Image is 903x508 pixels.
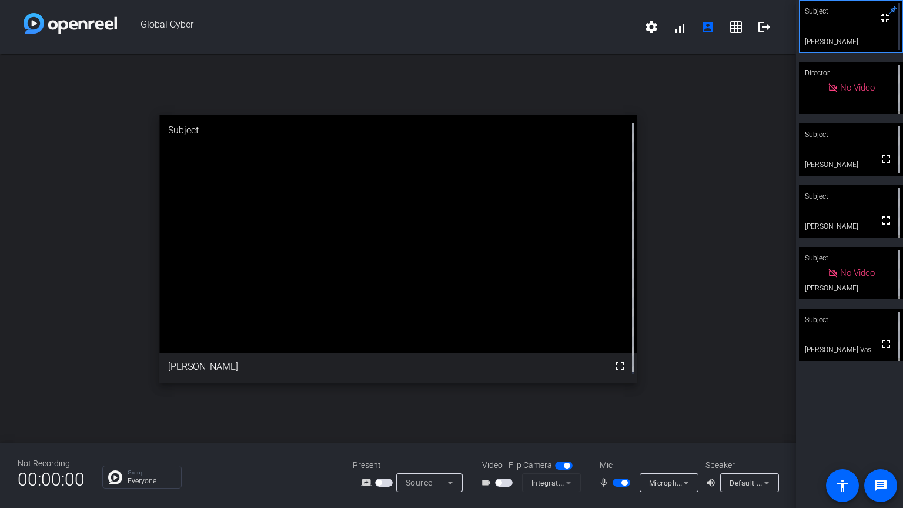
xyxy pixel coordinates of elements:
[644,20,658,34] mat-icon: settings
[481,476,495,490] mat-icon: videocam_outline
[874,479,888,493] mat-icon: message
[701,20,715,34] mat-icon: account_box
[159,115,637,146] div: Subject
[108,470,122,484] img: Chat Icon
[665,13,694,41] button: signal_cellular_alt
[799,247,903,269] div: Subject
[509,459,552,472] span: Flip Camera
[730,478,857,487] span: Default - Speakers (Realtek(R) Audio)
[649,478,775,487] span: Microphone Array (Realtek(R) Audio)
[353,459,470,472] div: Present
[835,479,850,493] mat-icon: accessibility
[18,457,85,470] div: Not Recording
[799,185,903,208] div: Subject
[799,62,903,84] div: Director
[406,478,433,487] span: Source
[840,82,875,93] span: No Video
[128,470,175,476] p: Group
[705,459,776,472] div: Speaker
[482,459,503,472] span: Video
[757,20,771,34] mat-icon: logout
[729,20,743,34] mat-icon: grid_on
[613,359,627,373] mat-icon: fullscreen
[18,465,85,494] span: 00:00:00
[117,13,637,41] span: Global Cyber
[799,309,903,331] div: Subject
[588,459,705,472] div: Mic
[879,152,893,166] mat-icon: fullscreen
[840,268,875,278] span: No Video
[705,476,720,490] mat-icon: volume_up
[361,476,375,490] mat-icon: screen_share_outline
[128,477,175,484] p: Everyone
[878,11,892,25] mat-icon: fullscreen_exit
[799,123,903,146] div: Subject
[879,337,893,351] mat-icon: fullscreen
[598,476,613,490] mat-icon: mic_none
[879,213,893,228] mat-icon: fullscreen
[24,13,117,34] img: white-gradient.svg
